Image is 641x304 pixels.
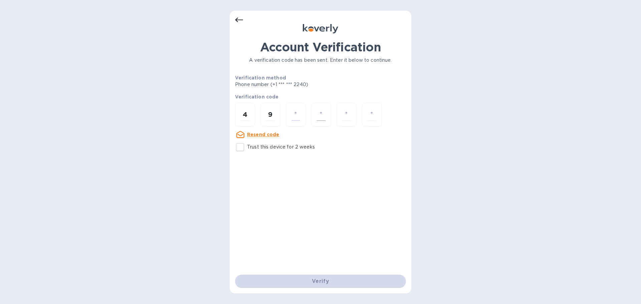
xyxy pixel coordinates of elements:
p: Phone number (+1 *** *** 2240) [235,81,359,88]
u: Resend code [247,132,279,137]
b: Verification method [235,75,286,80]
h1: Account Verification [235,40,406,54]
p: Verification code [235,93,406,100]
p: A verification code has been sent. Enter it below to continue. [235,57,406,64]
p: Trust this device for 2 weeks [247,143,315,150]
